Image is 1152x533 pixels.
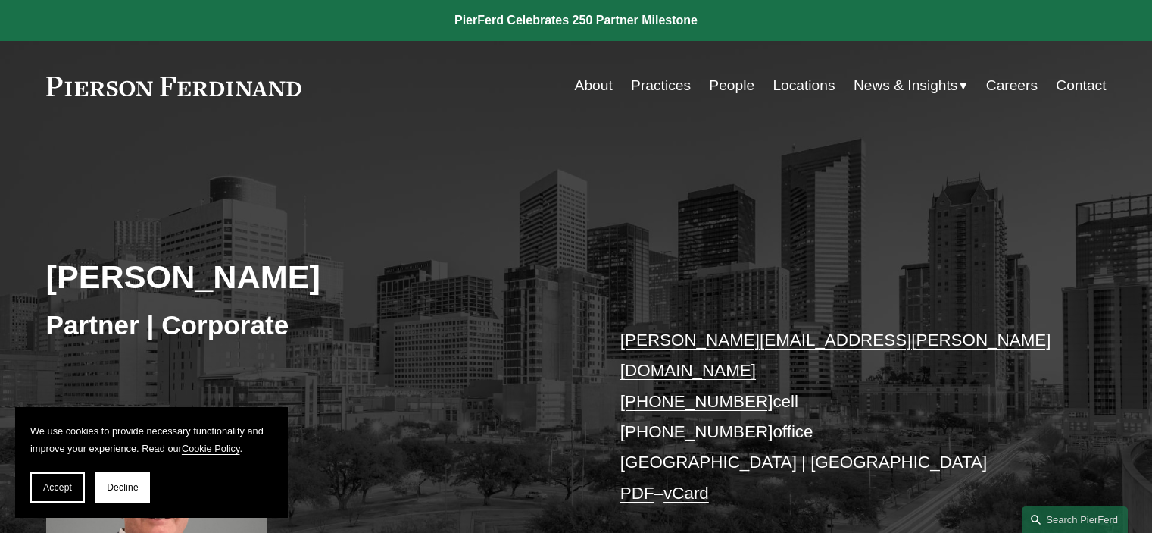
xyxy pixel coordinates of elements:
[107,482,139,493] span: Decline
[30,472,85,503] button: Accept
[95,472,150,503] button: Decline
[46,257,576,296] h2: [PERSON_NAME]
[182,443,240,454] a: Cookie Policy
[854,73,958,99] span: News & Insights
[620,484,654,503] a: PDF
[663,484,709,503] a: vCard
[986,71,1038,100] a: Careers
[631,71,691,100] a: Practices
[620,422,773,441] a: [PHONE_NUMBER]
[46,309,576,342] h3: Partner | Corporate
[15,407,288,518] section: Cookie banner
[43,482,72,493] span: Accept
[620,331,1051,380] a: [PERSON_NAME][EMAIL_ADDRESS][PERSON_NAME][DOMAIN_NAME]
[575,71,613,100] a: About
[709,71,754,100] a: People
[773,71,835,100] a: Locations
[620,392,773,411] a: [PHONE_NUMBER]
[620,325,1062,509] p: cell office [GEOGRAPHIC_DATA] | [GEOGRAPHIC_DATA] –
[1056,71,1106,100] a: Contact
[30,422,273,457] p: We use cookies to provide necessary functionality and improve your experience. Read our .
[854,71,968,100] a: folder dropdown
[1022,506,1128,533] a: Search this site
